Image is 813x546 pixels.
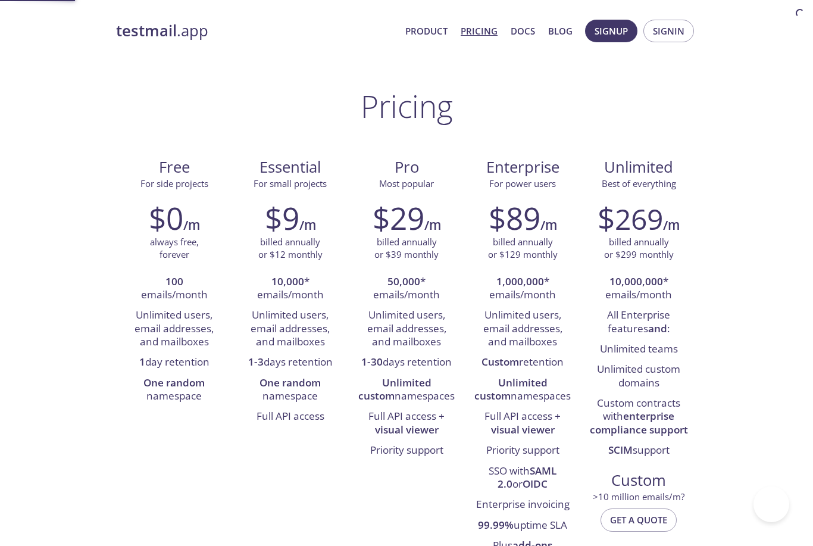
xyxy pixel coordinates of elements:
li: namespace [241,373,339,407]
a: Blog [548,23,573,39]
li: Unlimited users, email addresses, and mailboxes [241,305,339,352]
span: Free [126,157,223,177]
h1: Pricing [361,88,453,124]
h2: $0 [149,200,183,236]
li: Unlimited teams [590,339,688,360]
h6: /m [299,215,316,235]
span: Custom [590,470,687,491]
p: billed annually or $39 monthly [374,236,439,261]
strong: visual viewer [375,423,439,436]
span: Enterprise [474,157,571,177]
li: Full API access + [357,407,455,441]
strong: 10,000,000 [609,274,663,288]
span: Unlimited [604,157,673,177]
strong: SCIM [608,443,633,457]
li: days retention [357,352,455,373]
h2: $ [598,200,663,236]
strong: 1-30 [361,355,383,369]
li: * emails/month [474,272,572,306]
h2: $9 [265,200,299,236]
li: Enterprise invoicing [474,495,572,515]
li: support [590,441,688,461]
strong: Unlimited custom [474,376,548,403]
button: Signin [643,20,694,42]
iframe: Help Scout Beacon - Open [753,486,789,522]
strong: 1-3 [248,355,264,369]
li: days retention [241,352,339,373]
strong: visual viewer [491,423,555,436]
li: namespaces [357,373,455,407]
a: testmail.app [116,21,396,41]
li: namespace [125,373,223,407]
span: For side projects [140,177,208,189]
span: Most popular [379,177,434,189]
strong: 10,000 [271,274,304,288]
span: Signup [595,23,628,39]
strong: SAML 2.0 [498,464,556,491]
li: Unlimited users, email addresses, and mailboxes [125,305,223,352]
span: Get a quote [610,512,667,528]
span: Essential [242,157,339,177]
h6: /m [183,215,200,235]
strong: 1 [139,355,145,369]
strong: One random [143,376,205,389]
p: billed annually or $12 monthly [258,236,323,261]
strong: One random [259,376,321,389]
strong: 100 [165,274,183,288]
strong: 99.99% [478,518,514,532]
li: Full API access [241,407,339,427]
span: Best of everything [602,177,676,189]
h2: $89 [489,200,540,236]
li: day retention [125,352,223,373]
h6: /m [424,215,441,235]
li: * emails/month [357,272,455,306]
li: All Enterprise features : [590,305,688,339]
li: retention [474,352,572,373]
li: Priority support [357,441,455,461]
p: always free, forever [150,236,199,261]
strong: testmail [116,20,177,41]
li: * emails/month [241,272,339,306]
h6: /m [540,215,557,235]
strong: 1,000,000 [496,274,544,288]
strong: OIDC [523,477,548,491]
span: 269 [615,199,663,238]
li: SSO with or [474,461,572,495]
li: emails/month [125,272,223,306]
span: Pro [358,157,455,177]
strong: and [648,322,667,335]
li: namespaces [474,373,572,407]
button: Signup [585,20,637,42]
span: For power users [489,177,556,189]
h2: $29 [373,200,424,236]
li: Unlimited users, email addresses, and mailboxes [357,305,455,352]
span: For small projects [254,177,327,189]
a: Product [405,23,448,39]
li: * emails/month [590,272,688,306]
li: Unlimited custom domains [590,360,688,394]
strong: 50,000 [387,274,420,288]
li: uptime SLA [474,516,572,536]
li: Full API access + [474,407,572,441]
span: > 10 million emails/m? [593,491,684,503]
p: billed annually or $129 monthly [488,236,558,261]
a: Pricing [461,23,498,39]
li: Unlimited users, email addresses, and mailboxes [474,305,572,352]
strong: Unlimited custom [358,376,431,403]
span: Signin [653,23,684,39]
strong: enterprise compliance support [590,409,688,436]
h6: /m [663,215,680,235]
p: billed annually or $299 monthly [604,236,674,261]
li: Custom contracts with [590,394,688,441]
button: Get a quote [601,508,677,531]
a: Docs [511,23,535,39]
strong: Custom [481,355,519,369]
li: Priority support [474,441,572,461]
